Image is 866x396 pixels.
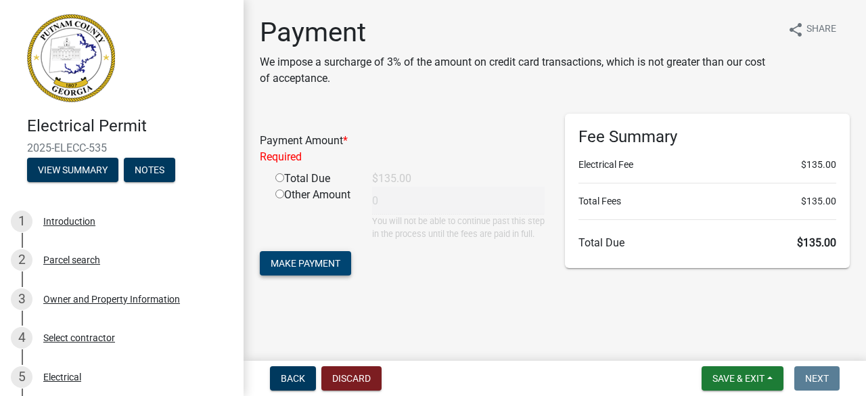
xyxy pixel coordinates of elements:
span: Save & Exit [712,373,765,384]
span: $135.00 [801,158,836,172]
div: Introduction [43,217,95,226]
i: share [788,22,804,38]
div: Owner and Property Information [43,294,180,304]
div: Other Amount [265,187,362,240]
div: Electrical [43,372,81,382]
span: $135.00 [801,194,836,208]
div: Total Due [265,171,362,187]
span: Make Payment [271,258,340,269]
h6: Fee Summary [578,127,836,147]
div: Required [260,149,545,165]
h6: Total Due [578,236,836,249]
wm-modal-confirm: Summary [27,165,118,176]
span: Back [281,373,305,384]
h4: Electrical Permit [27,116,233,136]
div: 5 [11,366,32,388]
wm-modal-confirm: Notes [124,165,175,176]
div: Select contractor [43,333,115,343]
button: Save & Exit [702,366,783,391]
h1: Payment [260,16,777,49]
button: Notes [124,158,175,182]
div: Parcel search [43,255,100,265]
img: Putnam County, Georgia [27,14,115,102]
button: Next [794,366,840,391]
li: Electrical Fee [578,158,836,172]
span: $135.00 [797,236,836,249]
button: shareShare [777,16,847,43]
div: 4 [11,327,32,349]
div: 1 [11,211,32,232]
span: Share [806,22,836,38]
span: 2025-ELECC-535 [27,141,216,154]
button: Make Payment [260,251,351,276]
p: We impose a surcharge of 3% of the amount on credit card transactions, which is not greater than ... [260,54,777,87]
div: Payment Amount [250,133,555,165]
span: Next [805,373,829,384]
button: View Summary [27,158,118,182]
button: Back [270,366,316,391]
li: Total Fees [578,194,836,208]
button: Discard [321,366,382,391]
div: 3 [11,288,32,310]
div: 2 [11,249,32,271]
